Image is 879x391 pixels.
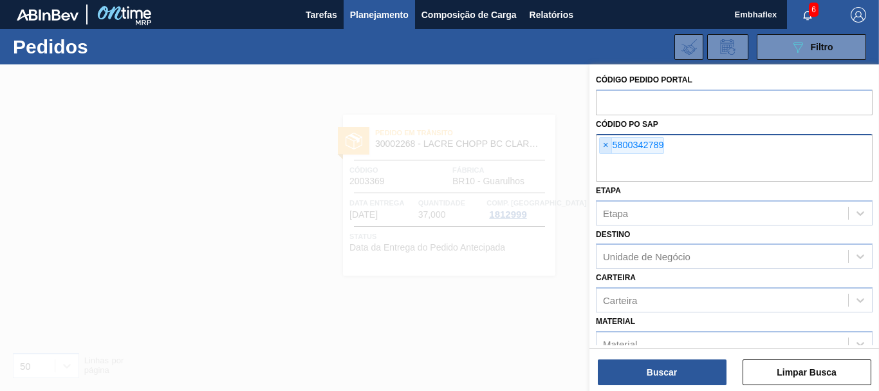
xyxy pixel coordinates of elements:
[13,39,193,54] h1: Pedidos
[811,42,833,52] span: Filtro
[17,9,79,21] img: TNhmsLtSVTkK8tSr43FrP2fwEKptu5GPRR3wAAAABJRU5ErkJggg==
[603,251,690,262] div: Unidade de Negócio
[596,186,621,195] label: Etapa
[603,338,637,349] div: Material
[603,295,637,306] div: Carteira
[596,120,658,129] label: Códido PO SAP
[596,317,635,326] label: Material
[530,7,573,23] span: Relatórios
[596,273,636,282] label: Carteira
[809,3,819,17] span: 6
[599,137,664,154] div: 5800342789
[674,34,703,60] div: Importar Negociações dos Pedidos
[851,7,866,23] img: Logout
[306,7,337,23] span: Tarefas
[787,6,828,24] button: Notificações
[603,207,628,218] div: Etapa
[350,7,409,23] span: Planejamento
[757,34,866,60] button: Filtro
[707,34,748,60] div: Solicitação de Revisão de Pedidos
[421,7,517,23] span: Composição de Carga
[596,230,630,239] label: Destino
[600,138,612,153] span: ×
[596,75,692,84] label: Código Pedido Portal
